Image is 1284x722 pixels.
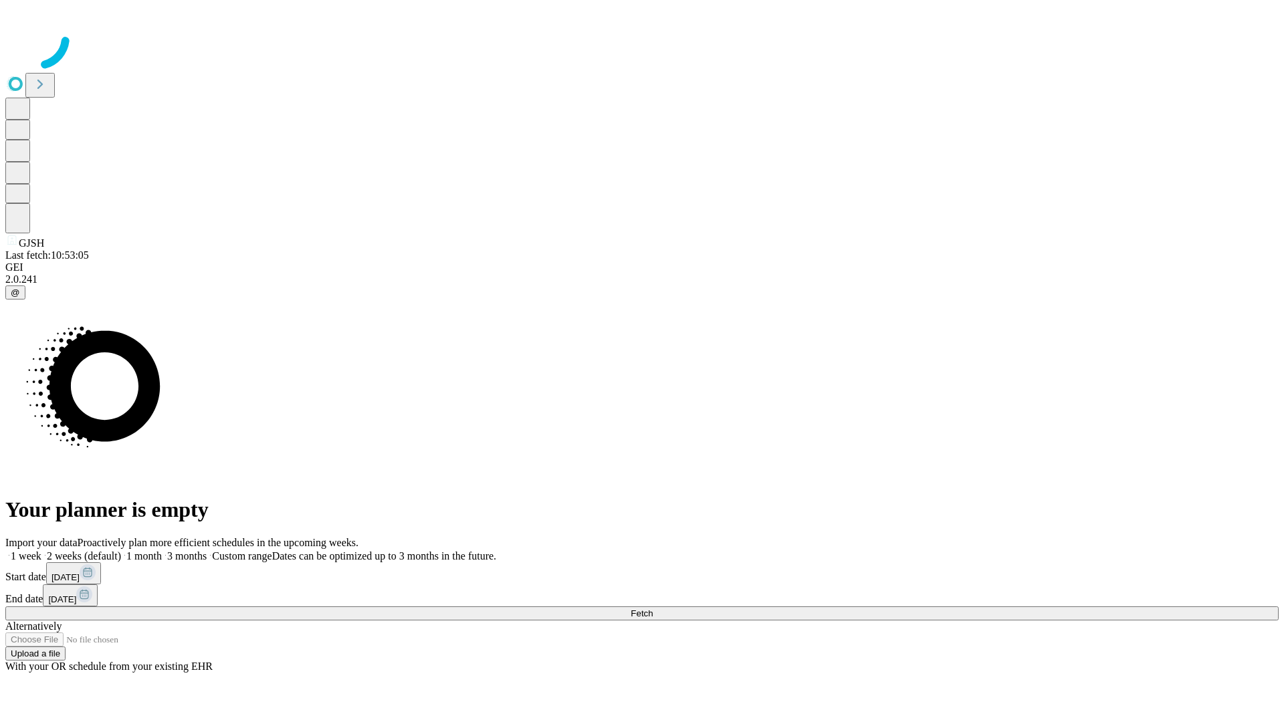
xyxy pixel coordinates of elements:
[46,562,101,584] button: [DATE]
[5,249,89,261] span: Last fetch: 10:53:05
[5,646,66,660] button: Upload a file
[5,562,1279,584] div: Start date
[272,550,496,562] span: Dates can be optimized up to 3 months in the future.
[5,537,78,548] span: Import your data
[43,584,98,606] button: [DATE]
[5,606,1279,620] button: Fetch
[5,620,62,632] span: Alternatively
[126,550,162,562] span: 1 month
[11,550,41,562] span: 1 week
[5,660,213,672] span: With your OR schedule from your existing EHR
[631,608,653,618] span: Fetch
[5,285,25,299] button: @
[47,550,121,562] span: 2 weeks (default)
[5,261,1279,273] div: GEI
[212,550,272,562] span: Custom range
[5,584,1279,606] div: End date
[167,550,207,562] span: 3 months
[5,497,1279,522] h1: Your planner is empty
[78,537,358,548] span: Proactively plan more efficient schedules in the upcoming weeks.
[11,287,20,297] span: @
[19,237,44,249] span: GJSH
[51,572,80,582] span: [DATE]
[5,273,1279,285] div: 2.0.241
[48,594,76,604] span: [DATE]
